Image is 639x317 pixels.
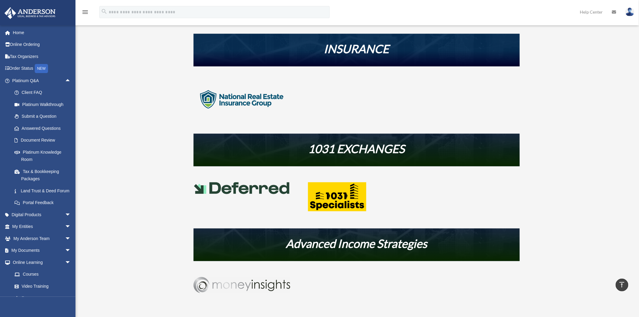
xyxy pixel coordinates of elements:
a: vertical_align_top [616,279,628,291]
div: NEW [35,64,48,73]
span: arrow_drop_down [65,221,77,233]
span: arrow_drop_up [65,75,77,87]
a: Digital Productsarrow_drop_down [4,209,80,221]
a: Submit a Question [8,110,80,123]
a: Online Learningarrow_drop_down [4,256,80,268]
em: Advanced Income Strategies [286,236,427,250]
a: Document Review [8,134,80,146]
span: arrow_drop_down [65,209,77,221]
span: arrow_drop_down [65,256,77,269]
img: logo-nreig [194,75,290,124]
a: My Entitiesarrow_drop_down [4,221,80,233]
em: 1031 EXCHANGES [308,142,405,155]
i: menu [82,8,89,16]
span: arrow_drop_down [65,232,77,245]
img: 1031 Specialists Logo (1) [308,182,366,211]
i: vertical_align_top [618,281,626,288]
a: Answered Questions [8,122,80,134]
a: Tax Organizers [4,50,80,62]
a: Portal Feedback [8,197,80,209]
a: Platinum Walkthrough [8,98,80,110]
img: User Pic [625,8,634,16]
a: My Documentsarrow_drop_down [4,245,80,257]
a: Deferred [194,190,290,198]
a: Online Ordering [4,39,80,51]
a: Tax & Bookkeeping Packages [8,165,80,185]
a: Courses [8,268,80,280]
img: Money-Insights-Logo-Silver NEW [194,277,290,293]
a: Home [4,27,80,39]
a: Platinum Q&Aarrow_drop_up [4,75,80,87]
a: Deferred [308,207,366,215]
a: Order StatusNEW [4,62,80,75]
a: Video Training [8,280,80,292]
em: INSURANCE [324,42,389,56]
img: Anderson Advisors Platinum Portal [3,7,57,19]
a: Resources [8,292,77,304]
i: search [101,8,108,15]
img: Deferred [194,182,290,194]
a: Platinum Knowledge Room [8,146,80,165]
span: arrow_drop_down [65,245,77,257]
a: My Anderson Teamarrow_drop_down [4,232,80,245]
a: Client FAQ [8,87,80,99]
a: Land Trust & Deed Forum [8,185,80,197]
a: menu [82,11,89,16]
